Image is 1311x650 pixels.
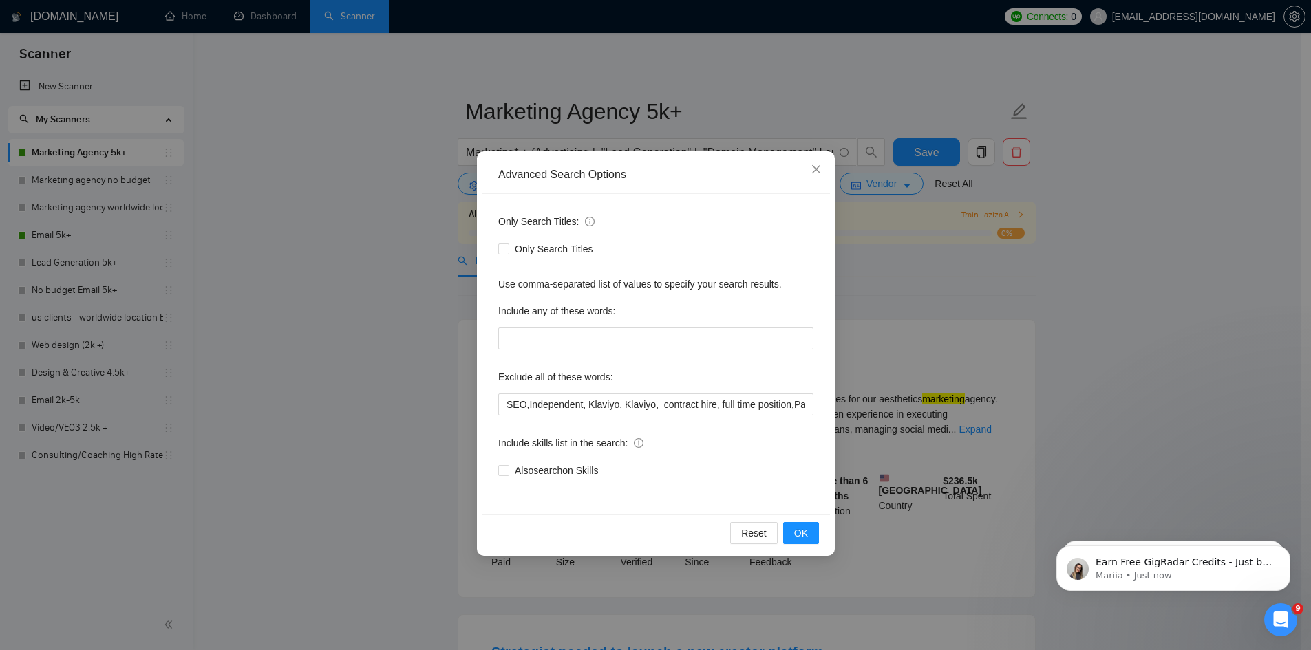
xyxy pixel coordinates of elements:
[498,300,615,322] label: Include any of these words:
[1292,603,1303,614] span: 9
[782,522,818,544] button: OK
[811,164,822,175] span: close
[741,526,767,541] span: Reset
[634,438,643,448] span: info-circle
[509,463,604,478] span: Also search on Skills
[498,366,613,388] label: Exclude all of these words:
[793,526,807,541] span: OK
[498,277,813,292] div: Use comma-separated list of values to specify your search results.
[1036,517,1311,613] iframe: Intercom notifications message
[498,435,643,451] span: Include skills list in the search:
[798,151,835,188] button: Close
[585,217,595,226] span: info-circle
[498,167,813,182] div: Advanced Search Options
[509,241,599,257] span: Only Search Titles
[1264,603,1297,636] iframe: Intercom live chat
[498,214,595,229] span: Only Search Titles:
[730,522,778,544] button: Reset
